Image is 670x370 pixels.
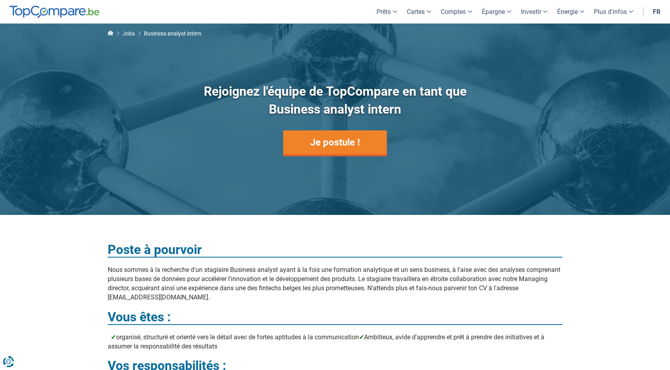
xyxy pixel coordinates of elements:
h3: Poste à pourvoir [108,243,562,258]
span: ✔ [359,333,364,341]
a: Home [108,30,113,37]
span: Business analyst intern [144,30,201,37]
img: TopCompare [10,6,99,18]
span: ✔ [111,333,116,341]
a: Je postule ! [283,130,387,154]
h3: Vous êtes : [108,310,562,325]
h1: Rejoignez l'équipe de TopCompare en tant que Business analyst intern [183,83,487,118]
a: Jobs [122,30,135,37]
